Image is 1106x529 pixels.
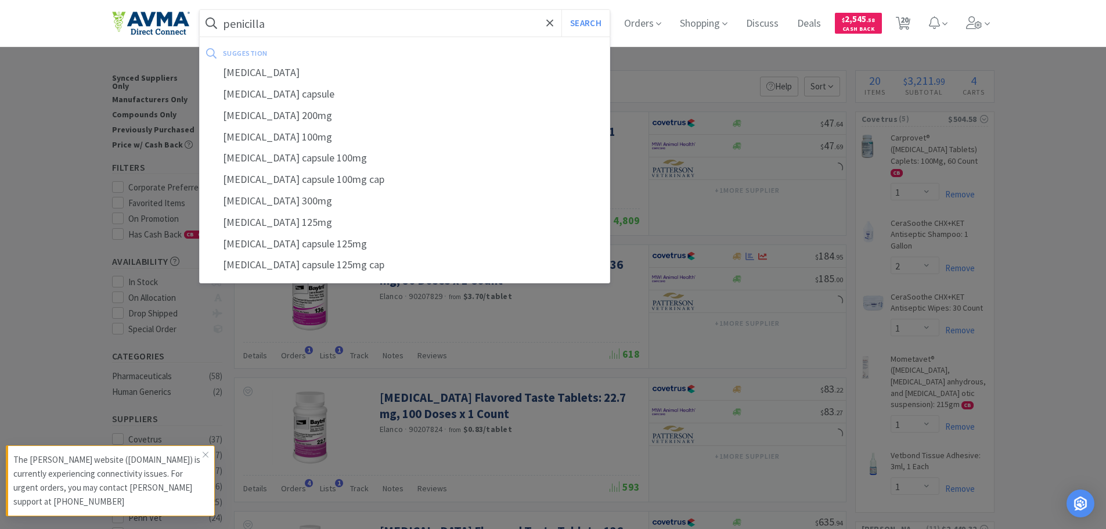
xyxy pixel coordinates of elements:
[13,453,203,509] p: The [PERSON_NAME] website ([DOMAIN_NAME]) is currently experiencing connectivity issues. For urge...
[200,127,610,148] div: [MEDICAL_DATA] 100mg
[866,16,875,24] span: . 58
[842,26,875,34] span: Cash Back
[200,233,610,255] div: [MEDICAL_DATA] capsule 125mg
[200,10,610,37] input: Search by item, sku, manufacturer, ingredient, size...
[792,19,826,29] a: Deals
[1067,490,1094,517] div: Open Intercom Messenger
[200,84,610,105] div: [MEDICAL_DATA] capsule
[200,147,610,169] div: [MEDICAL_DATA] capsule 100mg
[200,190,610,212] div: [MEDICAL_DATA] 300mg
[200,212,610,233] div: [MEDICAL_DATA] 125mg
[741,19,783,29] a: Discuss
[200,105,610,127] div: [MEDICAL_DATA] 200mg
[891,20,915,30] a: 20
[200,254,610,276] div: [MEDICAL_DATA] capsule 125mg cap
[200,62,610,84] div: [MEDICAL_DATA]
[835,8,882,39] a: $2,545.58Cash Back
[842,13,875,24] span: 2,545
[112,11,190,35] img: e4e33dab9f054f5782a47901c742baa9_102.png
[842,16,845,24] span: $
[200,169,610,190] div: [MEDICAL_DATA] capsule 100mg cap
[223,44,435,62] div: suggestion
[561,10,610,37] button: Search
